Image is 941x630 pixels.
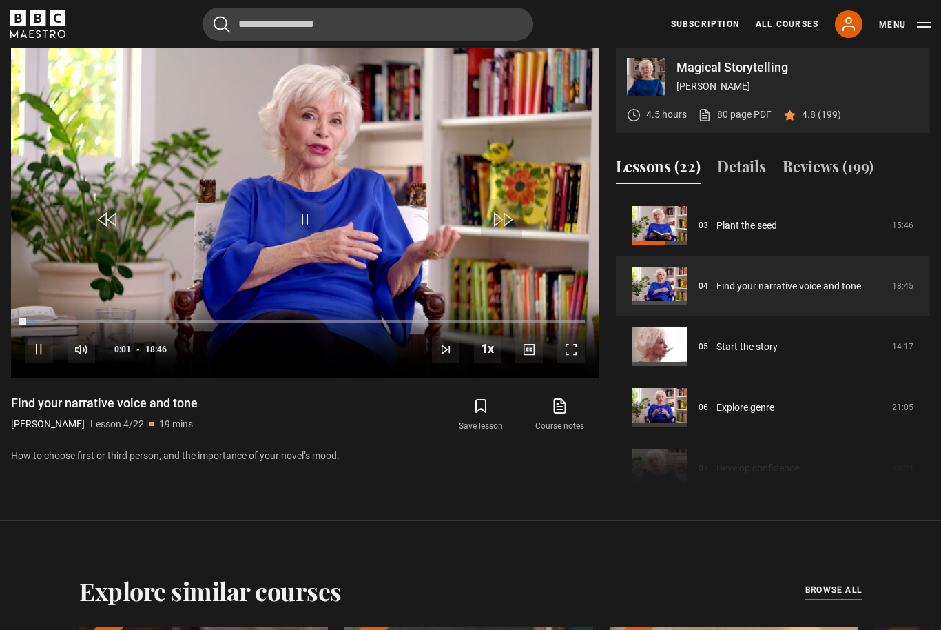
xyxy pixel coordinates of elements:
button: Reviews (199) [783,155,873,184]
p: Lesson 4/22 [90,417,144,431]
a: browse all [805,583,862,598]
div: Progress Bar [25,320,585,323]
a: 80 page PDF [698,108,772,122]
h1: Find your narrative voice and tone [11,395,198,411]
span: browse all [805,583,862,597]
a: Plant the seed [716,219,777,233]
span: 0:01 [114,337,131,362]
button: Details [717,155,766,184]
a: Explore genre [716,400,774,415]
a: Subscription [671,18,739,30]
a: All Courses [756,18,818,30]
a: Find your narrative voice and tone [716,279,861,294]
p: [PERSON_NAME] [11,417,85,431]
p: Magical Storytelling [676,61,919,74]
button: Pause [25,336,53,363]
button: Toggle navigation [879,18,931,32]
a: Course notes [521,395,599,435]
p: 4.5 hours [646,108,687,122]
button: Fullscreen [557,336,585,363]
video-js: Video Player [11,47,599,378]
h2: Explore similar courses [79,576,342,605]
button: Playback Rate [474,335,501,363]
button: Next Lesson [432,336,459,363]
a: Start the story [716,340,778,354]
svg: BBC Maestro [10,10,65,38]
button: Save lesson [442,395,520,435]
button: Lessons (22) [616,155,701,184]
button: Mute [68,336,95,363]
button: Submit the search query [214,16,230,33]
p: 4.8 (199) [802,108,841,122]
p: How to choose first or third person, and the importance of your novel’s mood. [11,449,599,463]
input: Search [203,8,533,41]
span: 18:46 [145,337,167,362]
p: 19 mins [159,417,193,431]
button: Captions [515,336,543,363]
p: [PERSON_NAME] [676,79,919,94]
span: - [136,345,140,354]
